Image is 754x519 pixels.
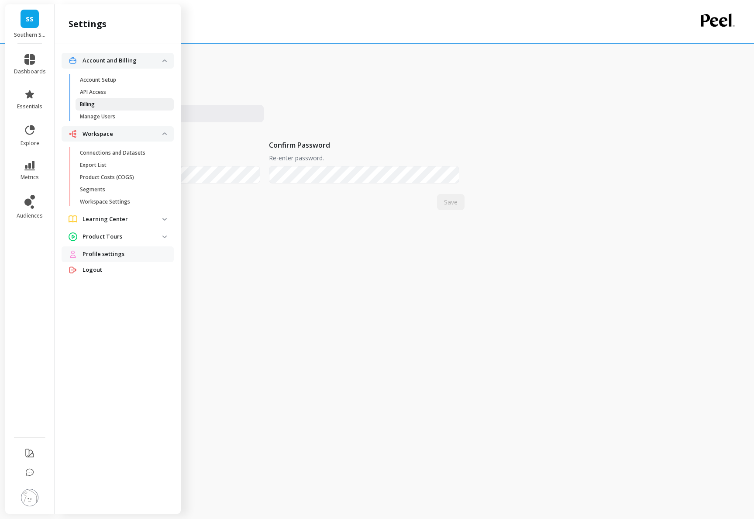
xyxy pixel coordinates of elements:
[69,215,77,223] img: navigation item icon
[17,103,42,110] span: essentials
[69,250,77,259] img: navigation item icon
[269,140,330,150] p: Confirm Password
[83,250,167,259] a: Profile settings
[83,130,162,138] p: Workspace
[80,76,116,83] p: Account Setup
[17,212,43,219] span: audiences
[80,174,134,181] p: Product Costs (COGS)
[21,140,39,147] span: explore
[69,130,77,138] img: navigation item icon
[80,198,130,205] p: Workspace Settings
[162,132,167,135] img: down caret icon
[80,113,115,120] p: Manage Users
[21,174,39,181] span: metrics
[26,14,34,24] span: SS
[69,232,77,241] img: navigation item icon
[83,266,102,274] span: Logout
[83,250,124,259] span: Profile settings
[162,235,167,238] img: down caret icon
[14,31,46,38] p: Southern String
[269,154,324,163] p: Re-enter password.
[14,68,46,75] span: dashboards
[69,18,107,30] h2: settings
[83,56,162,65] p: Account and Billing
[162,218,167,221] img: down caret icon
[69,266,77,274] img: navigation item icon
[80,186,105,193] p: Segments
[83,215,162,224] p: Learning Center
[80,149,145,156] p: Connections and Datasets
[80,162,107,169] p: Export List
[21,489,38,506] img: profile picture
[83,232,162,241] p: Product Tours
[80,89,106,96] p: API Access
[69,56,77,65] img: navigation item icon
[162,59,167,62] img: down caret icon
[80,101,95,108] p: Billing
